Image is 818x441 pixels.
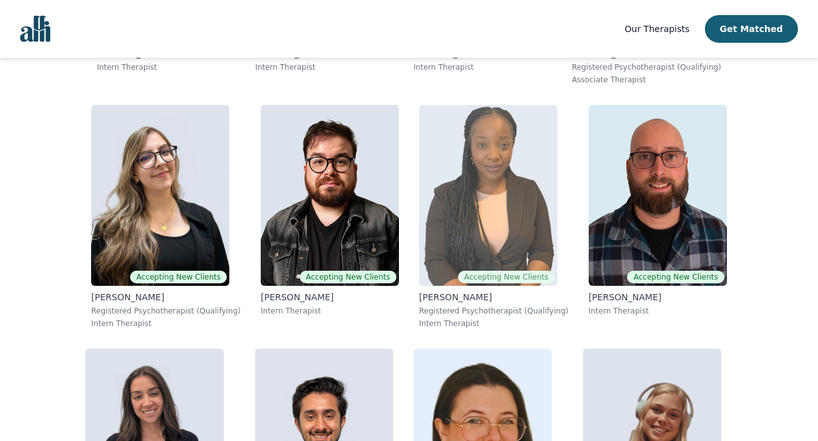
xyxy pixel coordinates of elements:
a: Tamara_DelprattAccepting New Clients[PERSON_NAME]Registered Psychotherapist (Qualifying)Intern Th... [409,95,579,339]
p: Registered Psychotherapist (Qualifying) [91,306,241,316]
p: Intern Therapist [97,62,235,72]
span: Accepting New Clients [458,271,555,283]
span: Accepting New Clients [300,271,396,283]
p: Intern Therapist [255,62,393,72]
span: Our Therapists [624,24,689,34]
p: Registered Psychotherapist (Qualifying) [572,62,721,72]
span: Accepting New Clients [627,271,724,283]
img: alli logo [20,16,50,42]
a: Our Therapists [624,21,689,36]
img: Tamara_Delpratt [419,105,557,286]
img: Freddie_Giovane [261,105,399,286]
img: Benjamin_Bedecki [589,105,727,286]
a: Joanna_KomisarAccepting New Clients[PERSON_NAME]Registered Psychotherapist (Qualifying)Intern The... [81,95,251,339]
span: Accepting New Clients [130,271,227,283]
p: [PERSON_NAME] [589,291,727,303]
p: Associate Therapist [572,75,721,85]
p: Intern Therapist [589,306,727,316]
a: Benjamin_BedeckiAccepting New Clients[PERSON_NAME]Intern Therapist [579,95,737,339]
p: [PERSON_NAME] [91,291,241,303]
img: Joanna_Komisar [91,105,229,286]
p: [PERSON_NAME] [419,291,569,303]
p: Intern Therapist [261,306,399,316]
p: Intern Therapist [413,62,552,72]
p: Intern Therapist [419,318,569,329]
p: Intern Therapist [91,318,241,329]
button: Get Matched [705,15,798,43]
p: Registered Psychotherapist (Qualifying) [419,306,569,316]
a: Freddie_GiovaneAccepting New Clients[PERSON_NAME]Intern Therapist [251,95,409,339]
p: [PERSON_NAME] [261,291,399,303]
